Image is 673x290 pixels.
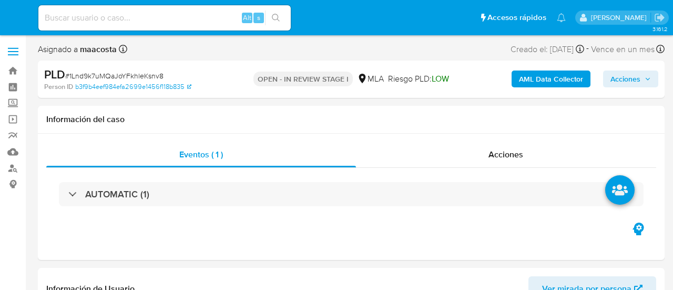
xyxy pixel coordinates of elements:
span: Vence en un mes [591,44,655,55]
p: OPEN - IN REVIEW STAGE I [253,72,353,86]
b: maacosta [78,43,117,55]
span: Asignado a [38,44,117,55]
button: search-icon [265,11,287,25]
span: Eventos ( 1 ) [179,148,223,161]
b: PLD [44,66,65,83]
div: Creado el: [DATE] [511,42,584,56]
span: Acciones [488,148,523,161]
button: Acciones [603,71,658,87]
span: Acciones [610,71,640,87]
b: Person ID [44,82,73,92]
span: Accesos rápidos [487,12,546,23]
div: AUTOMATIC (1) [59,182,644,206]
div: MLA [357,73,384,85]
input: Buscar usuario o caso... [38,11,291,25]
a: Notificaciones [557,13,566,22]
span: # 1Lnd9k7uMQaJoYFkhleKsnv8 [65,71,164,81]
button: AML Data Collector [512,71,590,87]
span: LOW [432,73,449,85]
span: Alt [243,13,251,23]
span: - [586,42,589,56]
b: AML Data Collector [519,71,583,87]
span: Riesgo PLD: [388,73,449,85]
span: s [257,13,260,23]
p: maria.acosta@mercadolibre.com [591,13,650,23]
h1: Información del caso [46,114,656,125]
h3: AUTOMATIC (1) [85,188,149,200]
a: b3f9b4eef984efa2699e1456f118b835 [75,82,191,92]
a: Salir [654,12,665,23]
